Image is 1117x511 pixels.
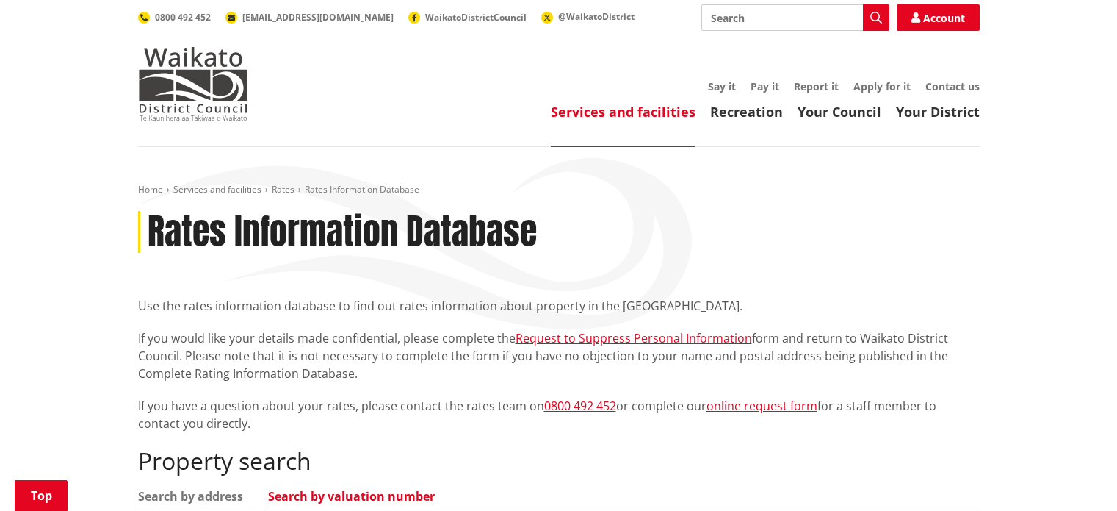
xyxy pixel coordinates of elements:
a: Apply for it [853,79,911,93]
nav: breadcrumb [138,184,980,196]
a: 0800 492 452 [138,11,211,24]
a: Pay it [751,79,779,93]
a: Say it [708,79,736,93]
p: If you would like your details made confidential, please complete the form and return to Waikato ... [138,329,980,382]
img: Waikato District Council - Te Kaunihera aa Takiwaa o Waikato [138,47,248,121]
a: Search by address [138,490,243,502]
a: Home [138,183,163,196]
a: WaikatoDistrictCouncil [408,11,527,24]
span: WaikatoDistrictCouncil [425,11,527,24]
span: Rates Information Database [305,183,419,196]
a: Your District [896,103,980,121]
a: Recreation [710,103,783,121]
a: Account [897,4,980,31]
input: Search input [701,4,889,31]
a: [EMAIL_ADDRESS][DOMAIN_NAME] [225,11,394,24]
a: Contact us [925,79,980,93]
a: Report it [794,79,839,93]
a: online request form [706,398,817,414]
a: @WaikatoDistrict [541,10,635,23]
h2: Property search [138,447,980,475]
a: Search by valuation number [268,490,435,502]
p: If you have a question about your rates, please contact the rates team on or complete our for a s... [138,397,980,432]
a: Services and facilities [173,183,261,196]
a: Services and facilities [551,103,695,121]
a: Top [15,480,68,511]
iframe: Messenger Launcher [1049,449,1102,502]
a: Request to Suppress Personal Information [516,330,752,346]
p: Use the rates information database to find out rates information about property in the [GEOGRAPHI... [138,297,980,315]
span: 0800 492 452 [155,11,211,24]
span: [EMAIL_ADDRESS][DOMAIN_NAME] [242,11,394,24]
h1: Rates Information Database [148,211,537,254]
a: 0800 492 452 [544,398,616,414]
a: Your Council [798,103,881,121]
a: Rates [272,183,294,196]
span: @WaikatoDistrict [558,10,635,23]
